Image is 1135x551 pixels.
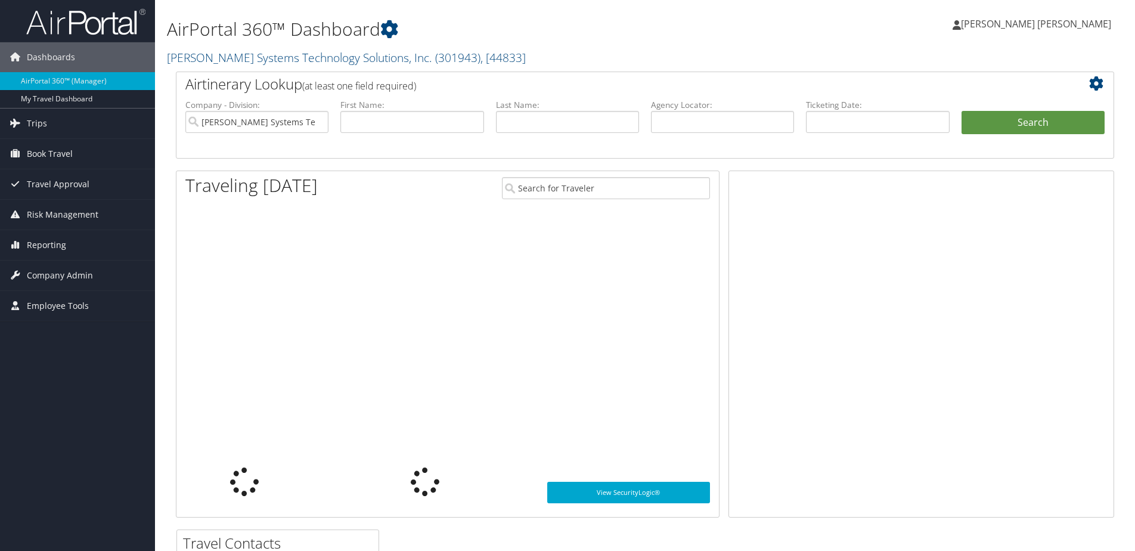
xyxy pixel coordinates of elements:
label: Company - Division: [185,99,328,111]
span: Trips [27,109,47,138]
label: Ticketing Date: [806,99,949,111]
button: Search [962,111,1105,135]
h1: AirPortal 360™ Dashboard [167,17,804,42]
label: Last Name: [496,99,639,111]
h2: Airtinerary Lookup [185,74,1027,94]
a: [PERSON_NAME] Systems Technology Solutions, Inc. [167,49,526,66]
span: Company Admin [27,261,93,290]
h1: Traveling [DATE] [185,173,318,198]
span: Travel Approval [27,169,89,199]
span: [PERSON_NAME] [PERSON_NAME] [961,17,1111,30]
span: , [ 44833 ] [480,49,526,66]
span: ( 301943 ) [435,49,480,66]
span: Employee Tools [27,291,89,321]
span: Dashboards [27,42,75,72]
a: [PERSON_NAME] [PERSON_NAME] [953,6,1123,42]
a: View SecurityLogic® [547,482,710,503]
input: Search for Traveler [502,177,710,199]
span: (at least one field required) [302,79,416,92]
span: Risk Management [27,200,98,230]
label: First Name: [340,99,483,111]
span: Book Travel [27,139,73,169]
span: Reporting [27,230,66,260]
img: airportal-logo.png [26,8,145,36]
label: Agency Locator: [651,99,794,111]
